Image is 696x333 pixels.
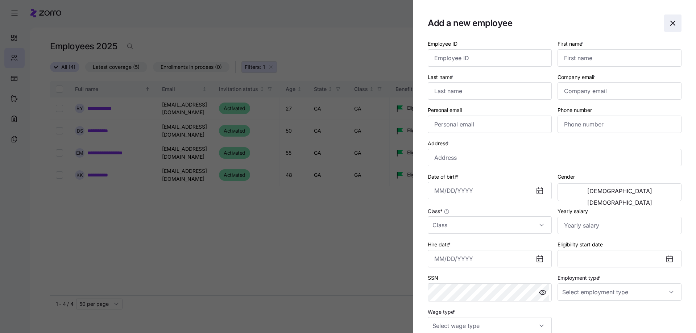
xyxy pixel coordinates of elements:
input: Employee ID [428,49,552,67]
label: Company email [558,73,597,81]
h1: Add a new employee [428,17,658,29]
label: SSN [428,274,438,282]
label: Wage type [428,308,456,316]
span: [DEMOGRAPHIC_DATA] [587,188,652,194]
input: Class [428,216,552,234]
input: Yearly salary [558,217,681,234]
label: Yearly salary [558,207,588,215]
label: Personal email [428,106,462,114]
span: [DEMOGRAPHIC_DATA] [587,200,652,205]
label: Address [428,140,450,147]
input: First name [558,49,681,67]
input: Personal email [428,116,552,133]
input: Company email [558,82,681,100]
label: Gender [558,173,575,181]
label: First name [558,40,585,48]
label: Employee ID [428,40,457,48]
label: Phone number [558,106,592,114]
label: Employment type [558,274,602,282]
label: Eligibility start date [558,241,603,249]
input: MM/DD/YYYY [428,182,552,199]
input: Address [428,149,681,166]
label: Date of birth [428,173,460,181]
input: Last name [428,82,552,100]
span: Class * [428,208,442,215]
label: Last name [428,73,455,81]
label: Hire date [428,241,452,249]
input: Select employment type [558,283,681,301]
input: Phone number [558,116,681,133]
input: MM/DD/YYYY [428,250,552,267]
